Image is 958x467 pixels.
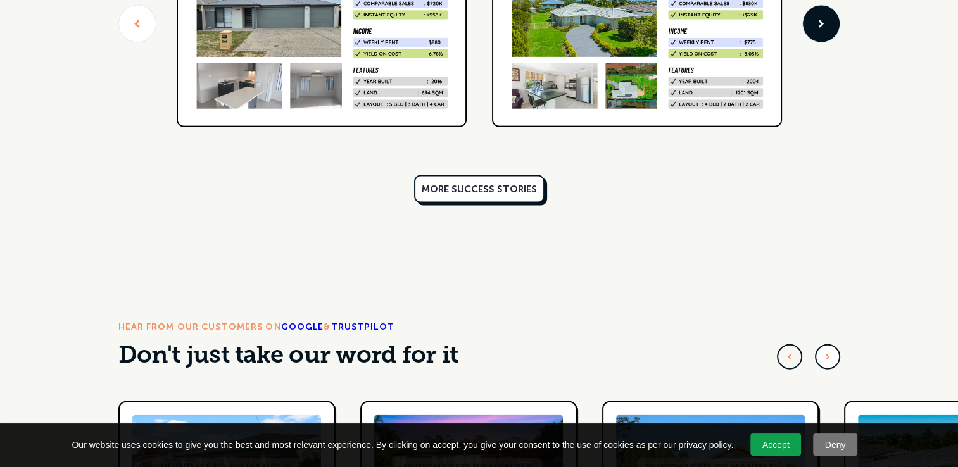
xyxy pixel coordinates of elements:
span: Our website uses cookies to give you the best and most relevant experience. By clicking on accept... [72,439,733,451]
a: Deny [813,433,857,456]
a: GOOGLE [281,321,324,332]
h3: Don't just take our word for it [118,342,840,371]
div: MORE SUCCESS STORIES [422,183,537,196]
div: next slide [802,5,840,43]
div: previous slide [777,344,802,370]
a: Accept [750,433,801,456]
a: MORE SUCCESS STORIES [414,175,545,203]
div: next slide [815,344,840,370]
div: HEAR FROM OUR CUSTOMERS ON & [118,320,840,335]
a: TRUSTPILOT [331,321,394,332]
div: previous slide [118,5,156,43]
